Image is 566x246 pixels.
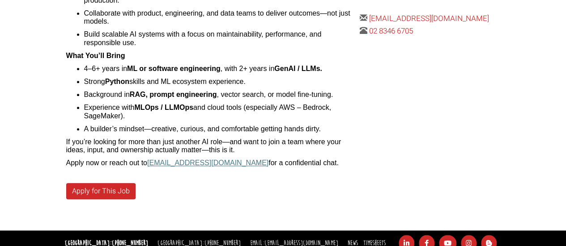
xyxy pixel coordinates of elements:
b: What You’ll Bring [66,52,125,59]
b: MLOps / LLMOps [134,104,193,111]
li: Collaborate with product, engineering, and data teams to deliver outcomes—not just models. [84,9,353,26]
b: RAG, prompt engineering [130,91,217,98]
a: Apply for This Job [66,183,136,200]
b: Python [105,78,129,85]
li: Experience with and cloud tools (especially AWS – Bedrock, SageMaker). [84,104,353,120]
a: [EMAIL_ADDRESS][DOMAIN_NAME] [147,159,268,167]
li: 4–6+ years in , with 2+ years in [84,65,353,73]
li: Build scalable AI systems with a focus on maintainability, performance, and responsible use. [84,30,353,47]
p: If you’re looking for more than just another AI role—and want to join a team where your ideas, in... [66,138,353,154]
li: A builder’s mindset—creative, curious, and comfortable getting hands dirty. [84,125,353,133]
p: Apply now or reach out to for a confidential chat. [66,159,353,167]
a: 02 8346 6705 [369,25,413,37]
li: Strong skills and ML ecosystem experience. [84,78,353,86]
b: GenAI / LLMs. [274,65,322,72]
li: Background in , vector search, or model fine-tuning. [84,91,353,99]
b: ML or software engineering [127,65,221,72]
a: [EMAIL_ADDRESS][DOMAIN_NAME] [369,13,489,24]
